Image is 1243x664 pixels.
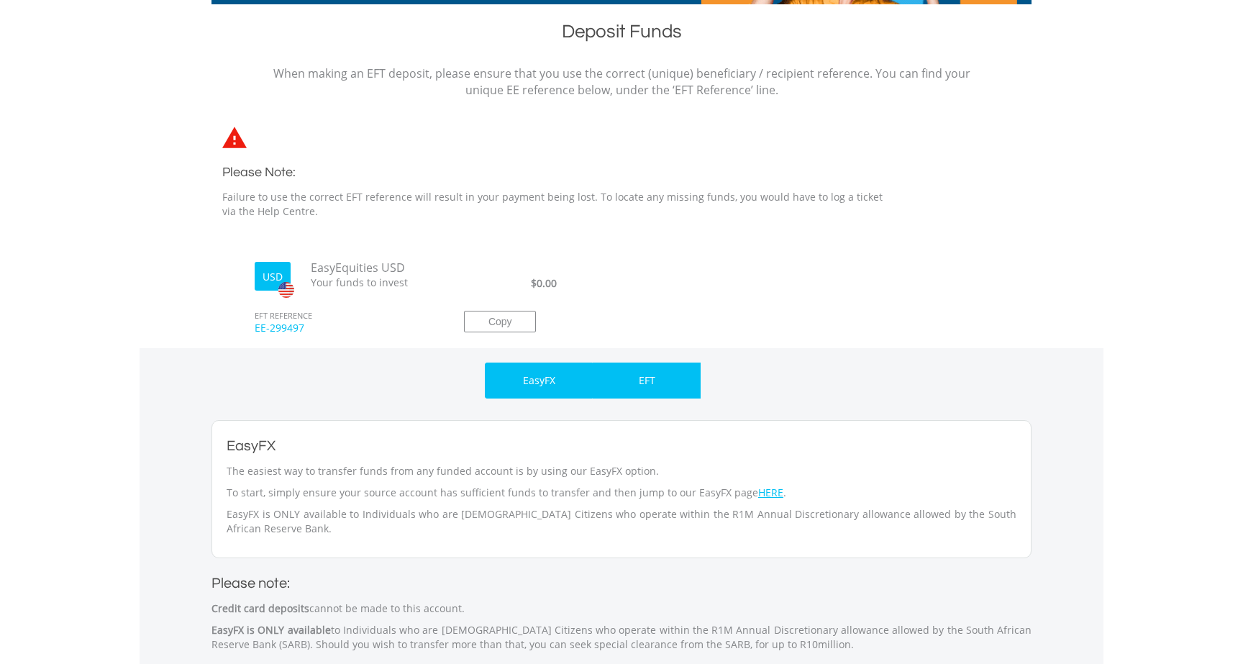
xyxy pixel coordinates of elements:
a: HERE [758,486,783,499]
span: $0.00 [531,276,557,290]
img: statements-icon-error-satrix.svg [222,127,247,148]
p: The easiest way to transfer funds from any funded account is by using our EasyFX option. [227,464,1016,478]
p: to Individuals who are [DEMOGRAPHIC_DATA] Citizens who operate within the R1M Annual Discretionar... [211,623,1032,652]
h2: Please note: [211,573,1032,594]
span: EasyEquities USD [300,260,444,276]
strong: Credit card deposits [211,601,309,615]
h1: Deposit Funds [211,19,1032,51]
p: EasyFX [523,373,555,388]
p: EFT [639,373,655,388]
h2: EasyFX [227,435,1016,457]
button: Copy [464,311,536,332]
span: EFT REFERENCE [244,291,442,322]
p: When making an EFT deposit, please ensure that you use the correct (unique) beneficiary / recipie... [273,65,970,99]
p: cannot be made to this account. [211,601,1032,616]
p: EasyFX is ONLY available to Individuals who are [DEMOGRAPHIC_DATA] Citizens who operate within th... [227,507,1016,536]
strong: EasyFX is ONLY available [211,623,331,637]
span: EE-299497 [244,321,442,348]
h3: Please Note: [222,163,898,183]
label: USD [263,270,283,284]
p: Failure to use the correct EFT reference will result in your payment being lost. To locate any mi... [222,190,898,219]
span: Your funds to invest [300,276,444,290]
p: To start, simply ensure your source account has sufficient funds to transfer and then jump to our... [227,486,1016,500]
